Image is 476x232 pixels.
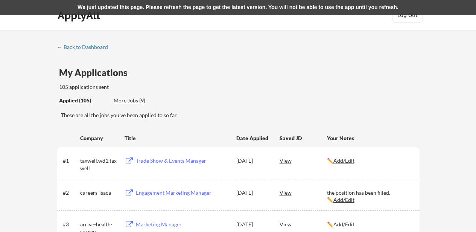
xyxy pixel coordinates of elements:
div: View [280,217,327,231]
div: These are all the jobs you've been applied to so far. [59,97,108,105]
div: #1 [63,157,78,165]
u: Add/Edit [333,221,354,227]
div: [DATE] [236,189,269,197]
button: Log Out [392,8,423,23]
div: the position has been filled. ✏️ [327,189,413,204]
div: 105 applications sent [59,83,205,91]
div: These are job applications we think you'd be a good fit for, but couldn't apply you to automatica... [114,97,169,105]
u: Add/Edit [333,197,354,203]
div: Your Notes [327,134,413,142]
div: #3 [63,221,78,228]
div: View [280,186,327,199]
div: Saved JD [280,131,327,145]
div: [DATE] [236,221,269,228]
div: ApplyAll [58,9,102,22]
div: ← Back to Dashboard [57,44,114,50]
div: More Jobs (9) [114,97,169,104]
div: Date Applied [236,134,269,142]
div: Marketing Manager [136,221,229,228]
div: ✏️ [327,157,413,165]
div: Title [125,134,229,142]
div: Applied (105) [59,97,108,104]
div: These are all the jobs you've been applied to so far. [61,111,420,119]
div: ✏️ [327,221,413,228]
u: Add/Edit [333,157,354,164]
a: ← Back to Dashboard [57,44,114,52]
div: Trade Show & Events Manager [136,157,229,165]
div: View [280,154,327,167]
div: #2 [63,189,78,197]
div: careers-isaca [80,189,118,197]
div: [DATE] [236,157,269,165]
div: My Applications [59,68,134,77]
div: taxwell.wd1.taxwell [80,157,118,172]
div: Company [80,134,118,142]
div: Engagement Marketing Manager [136,189,229,197]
